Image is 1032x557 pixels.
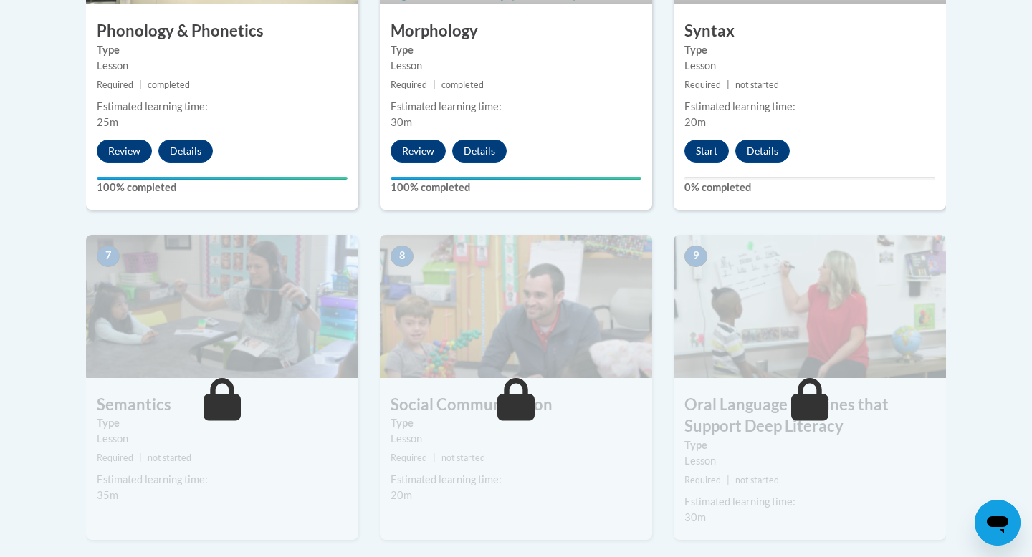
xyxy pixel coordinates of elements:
[391,431,641,447] div: Lesson
[433,452,436,463] span: |
[391,140,446,163] button: Review
[97,140,152,163] button: Review
[441,79,484,90] span: completed
[391,180,641,195] label: 100% completed
[684,140,729,163] button: Start
[97,58,348,74] div: Lesson
[684,116,706,128] span: 20m
[97,42,348,58] label: Type
[139,79,142,90] span: |
[727,475,730,485] span: |
[86,394,358,416] h3: Semantics
[391,79,427,90] span: Required
[97,177,348,180] div: Your progress
[684,511,706,523] span: 30m
[674,394,946,438] h3: Oral Language Routines that Support Deep Literacy
[86,235,358,378] img: Course Image
[97,489,118,501] span: 35m
[735,140,790,163] button: Details
[391,42,641,58] label: Type
[380,20,652,42] h3: Morphology
[735,475,779,485] span: not started
[139,452,142,463] span: |
[441,452,485,463] span: not started
[97,99,348,115] div: Estimated learning time:
[97,180,348,195] label: 100% completed
[684,437,935,453] label: Type
[391,99,641,115] div: Estimated learning time:
[684,453,935,469] div: Lesson
[148,79,190,90] span: completed
[97,472,348,488] div: Estimated learning time:
[391,452,427,463] span: Required
[684,79,721,90] span: Required
[391,246,414,267] span: 8
[684,42,935,58] label: Type
[148,452,191,463] span: not started
[97,415,348,431] label: Type
[391,116,412,128] span: 30m
[391,489,412,501] span: 20m
[380,394,652,416] h3: Social Communication
[97,116,118,128] span: 25m
[674,20,946,42] h3: Syntax
[684,180,935,195] label: 0% completed
[727,79,730,90] span: |
[391,415,641,431] label: Type
[674,235,946,378] img: Course Image
[452,140,507,163] button: Details
[97,246,120,267] span: 7
[391,177,641,180] div: Your progress
[97,79,133,90] span: Required
[735,79,779,90] span: not started
[158,140,213,163] button: Details
[433,79,436,90] span: |
[391,58,641,74] div: Lesson
[391,472,641,488] div: Estimated learning time:
[975,500,1021,546] iframe: Button to launch messaging window
[684,246,707,267] span: 9
[684,494,935,510] div: Estimated learning time:
[380,235,652,378] img: Course Image
[684,475,721,485] span: Required
[684,99,935,115] div: Estimated learning time:
[684,58,935,74] div: Lesson
[97,452,133,463] span: Required
[86,20,358,42] h3: Phonology & Phonetics
[97,431,348,447] div: Lesson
